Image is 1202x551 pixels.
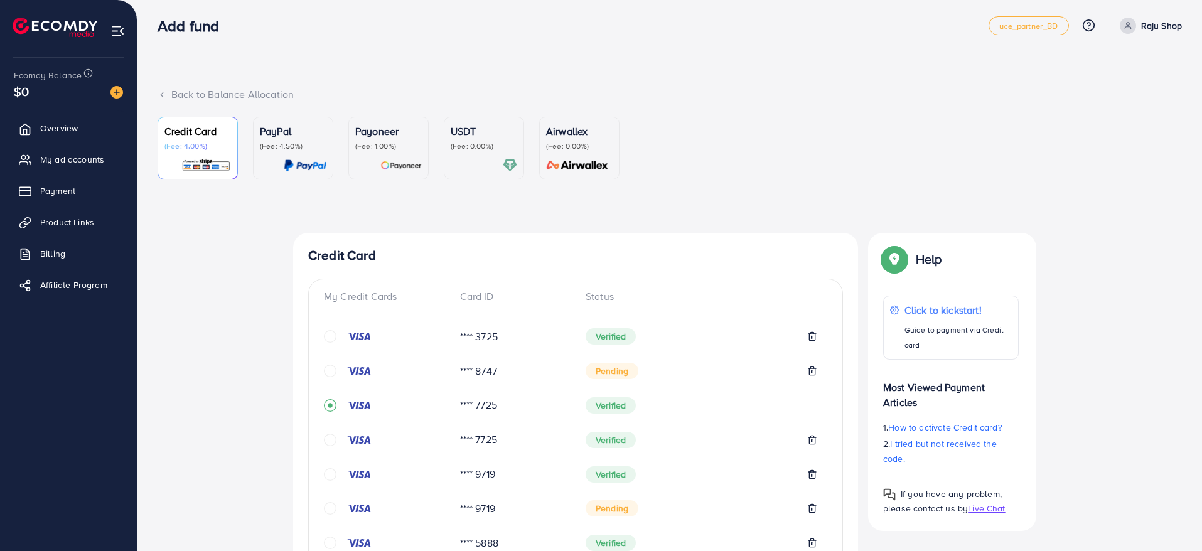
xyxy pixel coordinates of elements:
p: Credit Card [164,124,231,139]
p: Click to kickstart! [904,302,1012,318]
span: I tried but not received the code. [883,437,997,465]
img: logo [13,18,97,37]
svg: circle [324,502,336,515]
img: menu [110,24,125,38]
svg: circle [324,330,336,343]
span: Billing [40,247,65,260]
span: Ecomdy Balance [14,69,82,82]
span: Live Chat [968,502,1005,515]
h3: Add fund [158,17,229,35]
a: Affiliate Program [9,272,127,297]
img: credit [346,331,372,341]
img: card [542,158,613,173]
span: Overview [40,122,78,134]
img: card [284,158,326,173]
span: Product Links [40,216,94,228]
img: credit [346,469,372,479]
span: How to activate Credit card? [888,421,1001,434]
p: 1. [883,420,1019,435]
img: image [110,86,123,99]
img: credit [346,538,372,548]
p: Guide to payment via Credit card [904,323,1012,353]
p: 2. [883,436,1019,466]
a: Billing [9,241,127,266]
p: USDT [451,124,517,139]
span: Verified [586,328,636,345]
img: credit [346,400,372,410]
svg: circle [324,468,336,481]
svg: circle [324,365,336,377]
span: Verified [586,535,636,551]
svg: circle [324,537,336,549]
p: PayPal [260,124,326,139]
iframe: Chat [1149,495,1193,542]
span: Pending [586,500,638,516]
svg: circle [324,434,336,446]
p: Airwallex [546,124,613,139]
div: My Credit Cards [324,289,450,304]
img: credit [346,435,372,445]
div: Back to Balance Allocation [158,87,1182,102]
svg: record circle [324,399,336,412]
div: Status [576,289,827,304]
p: Payoneer [355,124,422,139]
a: Product Links [9,210,127,235]
a: Overview [9,115,127,141]
a: My ad accounts [9,147,127,172]
p: (Fee: 0.00%) [546,141,613,151]
p: (Fee: 0.00%) [451,141,517,151]
img: card [181,158,231,173]
img: Popup guide [883,248,906,270]
a: Raju Shop [1115,18,1182,34]
span: Verified [586,397,636,414]
span: Pending [586,363,638,379]
span: Verified [586,432,636,448]
img: credit [346,503,372,513]
p: Most Viewed Payment Articles [883,370,1019,410]
div: Card ID [450,289,576,304]
span: If you have any problem, please contact us by [883,488,1002,515]
span: Payment [40,185,75,197]
span: Affiliate Program [40,279,107,291]
a: uce_partner_BD [989,16,1068,35]
span: Verified [586,466,636,483]
span: $0 [14,82,29,100]
img: card [380,158,422,173]
span: My ad accounts [40,153,104,166]
span: uce_partner_BD [999,22,1058,30]
a: Payment [9,178,127,203]
img: credit [346,366,372,376]
p: Help [916,252,942,267]
p: (Fee: 4.50%) [260,141,326,151]
h4: Credit Card [308,248,843,264]
p: Raju Shop [1141,18,1182,33]
img: Popup guide [883,488,896,501]
p: (Fee: 4.00%) [164,141,231,151]
p: (Fee: 1.00%) [355,141,422,151]
img: card [503,158,517,173]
